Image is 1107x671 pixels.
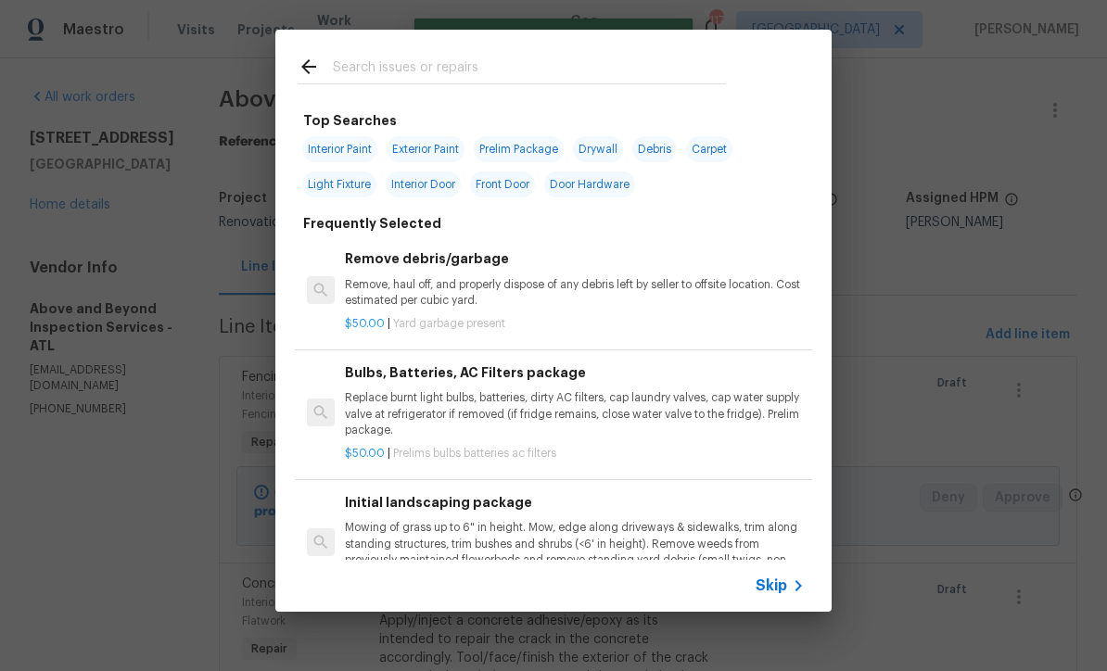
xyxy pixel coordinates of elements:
span: $50.00 [345,318,385,329]
span: Front Door [470,171,535,197]
span: Interior Paint [302,136,377,162]
p: Mowing of grass up to 6" in height. Mow, edge along driveways & sidewalks, trim along standing st... [345,520,805,567]
span: Yard garbage present [393,318,505,329]
span: Prelims bulbs batteries ac filters [393,448,556,459]
span: Debris [632,136,677,162]
span: Door Hardware [544,171,635,197]
h6: Remove debris/garbage [345,248,805,269]
span: $50.00 [345,448,385,459]
p: | [345,316,805,332]
h6: Top Searches [303,110,397,131]
span: Prelim Package [474,136,564,162]
p: Replace burnt light bulbs, batteries, dirty AC filters, cap laundry valves, cap water supply valv... [345,390,805,437]
span: Drywall [573,136,623,162]
span: Exterior Paint [387,136,464,162]
input: Search issues or repairs [333,56,726,83]
p: | [345,446,805,462]
p: Remove, haul off, and properly dispose of any debris left by seller to offsite location. Cost est... [345,277,805,309]
h6: Initial landscaping package [345,492,805,513]
h6: Bulbs, Batteries, AC Filters package [345,362,805,383]
span: Skip [756,576,787,595]
span: Carpet [686,136,732,162]
span: Interior Door [386,171,461,197]
span: Light Fixture [302,171,376,197]
h6: Frequently Selected [303,213,441,234]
